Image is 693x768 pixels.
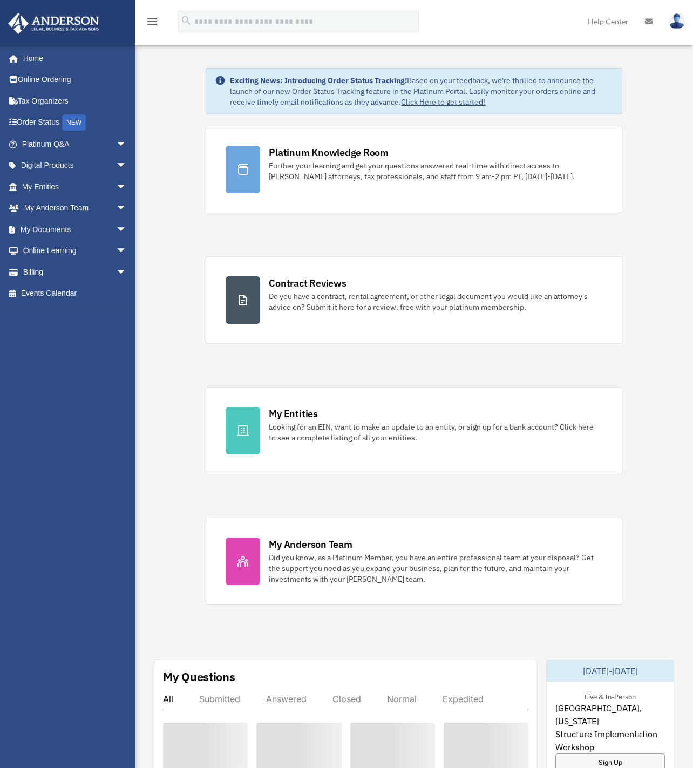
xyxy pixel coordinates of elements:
a: Online Ordering [8,69,143,91]
span: arrow_drop_down [116,198,138,220]
div: My Anderson Team [269,538,352,551]
span: arrow_drop_down [116,261,138,283]
a: Digital Productsarrow_drop_down [8,155,143,176]
span: [GEOGRAPHIC_DATA], [US_STATE] [555,702,665,728]
strong: Exciting News: Introducing Order Status Tracking! [230,76,407,85]
div: Contract Reviews [269,276,346,290]
a: Contract Reviews Do you have a contract, rental agreement, or other legal document you would like... [206,256,622,344]
img: Anderson Advisors Platinum Portal [5,13,103,34]
a: Home [8,47,138,69]
a: Tax Organizers [8,90,143,112]
a: Online Learningarrow_drop_down [8,240,143,262]
a: Order StatusNEW [8,112,143,134]
div: [DATE]-[DATE] [547,660,674,682]
span: arrow_drop_down [116,240,138,262]
div: Further your learning and get your questions answered real-time with direct access to [PERSON_NAM... [269,160,602,182]
a: My Anderson Team Did you know, as a Platinum Member, you have an entire professional team at your... [206,518,622,605]
span: arrow_drop_down [116,176,138,198]
div: Did you know, as a Platinum Member, you have an entire professional team at your disposal? Get th... [269,552,602,585]
div: Expedited [443,694,484,704]
a: Events Calendar [8,283,143,304]
span: Structure Implementation Workshop [555,728,665,753]
span: arrow_drop_down [116,133,138,155]
a: menu [146,19,159,28]
a: Platinum Q&Aarrow_drop_down [8,133,143,155]
i: menu [146,15,159,28]
a: My Entities Looking for an EIN, want to make an update to an entity, or sign up for a bank accoun... [206,387,622,474]
div: My Questions [163,669,235,685]
div: Closed [332,694,361,704]
div: Normal [387,694,417,704]
div: Based on your feedback, we're thrilled to announce the launch of our new Order Status Tracking fe... [230,75,613,107]
a: My Documentsarrow_drop_down [8,219,143,240]
div: Answered [266,694,307,704]
span: arrow_drop_down [116,155,138,177]
a: Platinum Knowledge Room Further your learning and get your questions answered real-time with dire... [206,126,622,213]
i: search [180,15,192,26]
div: Do you have a contract, rental agreement, or other legal document you would like an attorney's ad... [269,291,602,312]
div: NEW [62,114,86,131]
img: User Pic [669,13,685,29]
a: Billingarrow_drop_down [8,261,143,283]
a: My Entitiesarrow_drop_down [8,176,143,198]
div: Platinum Knowledge Room [269,146,389,159]
a: My Anderson Teamarrow_drop_down [8,198,143,219]
div: Submitted [199,694,240,704]
a: Click Here to get started! [401,97,485,107]
span: arrow_drop_down [116,219,138,241]
div: My Entities [269,407,317,420]
div: Live & In-Person [576,690,644,702]
div: All [163,694,173,704]
div: Looking for an EIN, want to make an update to an entity, or sign up for a bank account? Click her... [269,422,602,443]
